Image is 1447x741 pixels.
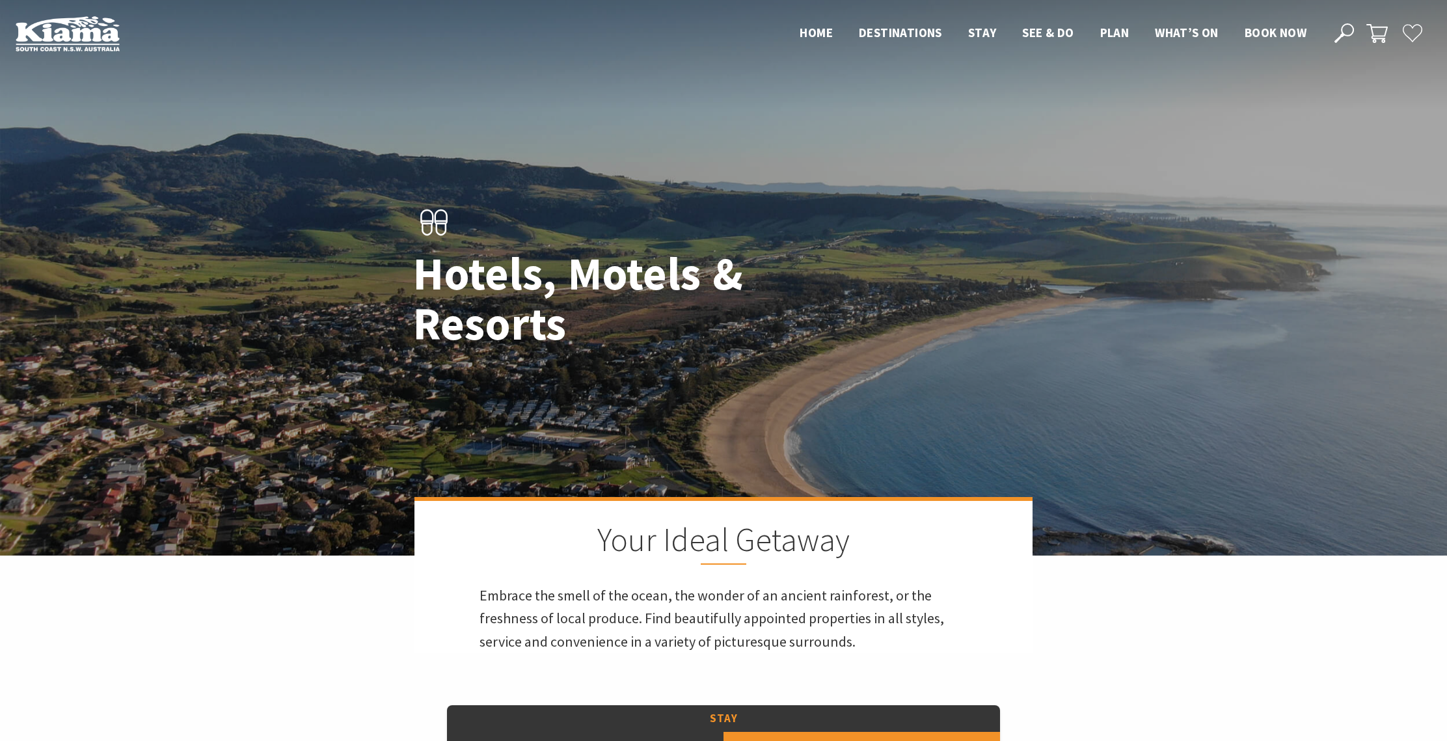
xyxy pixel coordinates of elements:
[1245,25,1306,40] span: Book now
[1100,25,1129,40] span: Plan
[447,705,1000,732] button: Stay
[1155,25,1219,40] span: What’s On
[413,249,781,349] h1: Hotels, Motels & Resorts
[800,25,833,40] span: Home
[968,25,997,40] span: Stay
[16,16,120,51] img: Kiama Logo
[480,584,967,653] p: Embrace the smell of the ocean, the wonder of an ancient rainforest, or the freshness of local pr...
[787,23,1319,44] nav: Main Menu
[480,520,967,565] h2: Your Ideal Getaway
[1022,25,1074,40] span: See & Do
[859,25,942,40] span: Destinations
